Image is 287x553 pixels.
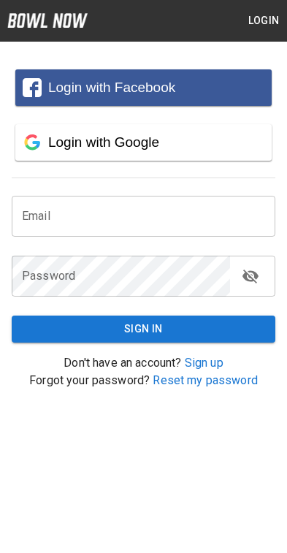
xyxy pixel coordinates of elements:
span: Login with Facebook [48,80,175,95]
p: Forgot your password? [12,372,275,389]
button: Sign In [12,316,275,343]
a: Reset my password [153,373,258,387]
button: Login [240,7,287,34]
button: Login with Google [15,124,272,161]
a: Sign up [185,356,223,370]
span: Login with Google [48,134,159,150]
img: logo [7,13,88,28]
button: Login with Facebook [15,69,272,106]
p: Don't have an account? [12,354,275,372]
button: toggle password visibility [236,262,265,291]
